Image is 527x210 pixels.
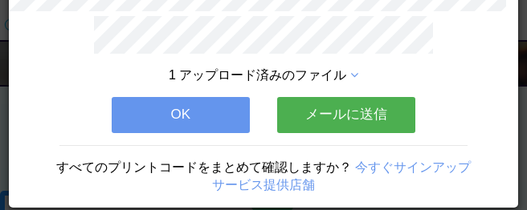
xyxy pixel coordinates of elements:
span: 1 アップロード済みのファイル [169,68,346,82]
button: OK [112,97,250,132]
button: メールに送信 [277,97,415,132]
span: すべてのプリントコードをまとめて確認しますか？ [56,160,352,174]
a: サービス提供店舗 [212,178,315,192]
a: 今すぐサインアップ [355,160,471,174]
